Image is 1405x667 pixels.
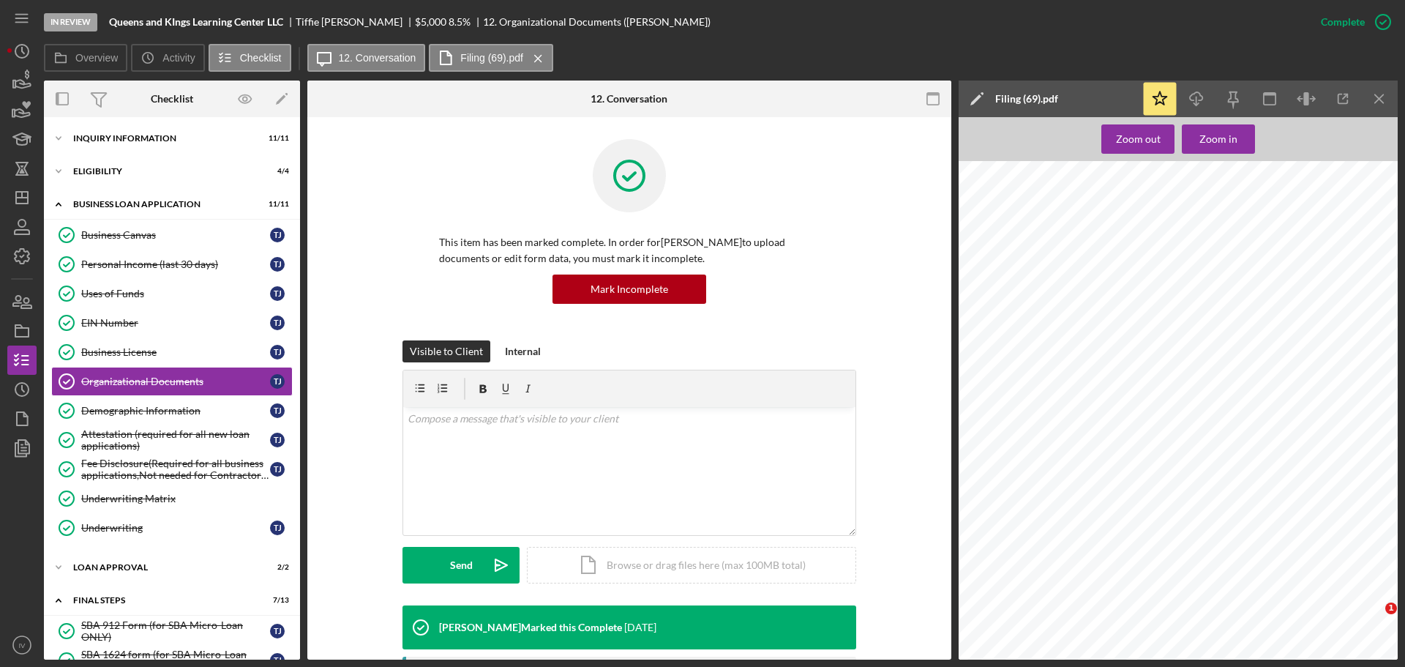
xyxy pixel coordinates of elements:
[339,52,416,64] label: 12. Conversation
[439,622,622,633] div: [PERSON_NAME] Marked this Complete
[81,346,270,358] div: Business License
[1199,124,1237,154] div: Zoom in
[450,547,473,584] div: Send
[1321,7,1365,37] div: Complete
[131,44,204,72] button: Activity
[307,44,426,72] button: 12. Conversation
[1385,603,1397,614] span: 1
[624,622,656,633] time: 2025-09-04 16:35
[263,563,289,572] div: 2 / 2
[460,52,523,64] label: Filing (69).pdf
[51,455,293,484] a: Fee Disclosure(Required for all business applications,Not needed for Contractor loans)TJ
[73,200,252,209] div: BUSINESS LOAN APPLICATION
[51,308,293,338] a: EIN NumberTJ
[410,340,483,362] div: Visible to Client
[483,16,711,28] div: 12. Organizational Documents ([PERSON_NAME])
[209,44,291,72] button: Checklist
[81,376,270,387] div: Organizational Documents
[270,316,285,330] div: T J
[505,340,541,362] div: Internal
[18,641,26,649] text: IV
[1182,124,1255,154] button: Zoom in
[109,16,283,28] b: Queens and KIngs Learning Center LLC
[51,367,293,396] a: Organizational DocumentsTJ
[402,547,520,584] button: Send
[51,425,293,455] a: Attestation (required for all new loan applications)TJ
[1355,603,1390,638] iframe: Intercom live chat
[7,630,37,660] button: IV
[429,44,553,72] button: Filing (69).pdf
[51,484,293,513] a: Underwriting Matrix
[296,16,415,28] div: Tiffie [PERSON_NAME]
[44,13,97,31] div: In Review
[1306,7,1398,37] button: Complete
[263,134,289,143] div: 11 / 11
[270,521,285,535] div: T J
[1101,124,1174,154] button: Zoom out
[51,220,293,250] a: Business CanvasTJ
[263,200,289,209] div: 11 / 11
[81,428,270,452] div: Attestation (required for all new loan applications)
[270,403,285,418] div: T J
[162,52,195,64] label: Activity
[81,258,270,270] div: Personal Income (last 30 days)
[75,52,118,64] label: Overview
[73,134,252,143] div: INQUIRY INFORMATION
[263,167,289,176] div: 4 / 4
[270,228,285,242] div: T J
[51,279,293,308] a: Uses of FundsTJ
[73,596,252,605] div: Final Steps
[51,250,293,279] a: Personal Income (last 30 days)TJ
[270,624,285,638] div: T J
[552,275,706,304] button: Mark Incomplete
[44,44,127,72] button: Overview
[81,619,270,643] div: SBA 912 Form (for SBA Micro-Loan ONLY)
[51,338,293,367] a: Business LicenseTJ
[81,317,270,329] div: EIN Number
[151,93,193,105] div: Checklist
[270,433,285,447] div: T J
[73,563,252,572] div: Loan Approval
[415,15,446,28] span: $5,000
[51,513,293,543] a: UnderwritingTJ
[449,16,471,28] div: 8.5 %
[1116,124,1161,154] div: Zoom out
[81,229,270,241] div: Business Canvas
[270,345,285,359] div: T J
[498,340,548,362] button: Internal
[439,234,820,267] p: This item has been marked complete. In order for [PERSON_NAME] to upload documents or edit form d...
[81,405,270,417] div: Demographic Information
[270,374,285,389] div: T J
[591,275,668,304] div: Mark Incomplete
[270,462,285,477] div: T J
[270,286,285,301] div: T J
[81,288,270,299] div: Uses of Funds
[270,257,285,272] div: T J
[263,596,289,605] div: 7 / 13
[240,52,282,64] label: Checklist
[402,340,490,362] button: Visible to Client
[51,616,293,646] a: SBA 912 Form (for SBA Micro-Loan ONLY)TJ
[81,493,292,504] div: Underwriting Matrix
[73,167,252,176] div: Eligibility
[51,396,293,425] a: Demographic InformationTJ
[81,458,270,481] div: Fee Disclosure(Required for all business applications,Not needed for Contractor loans)
[591,93,667,105] div: 12. Conversation
[995,93,1058,105] div: Filing (69).pdf
[81,522,270,534] div: Underwriting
